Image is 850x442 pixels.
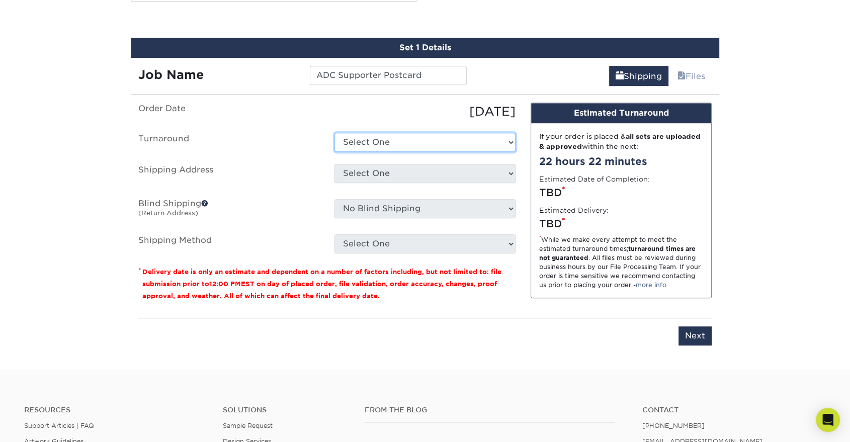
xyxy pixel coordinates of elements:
[327,103,523,121] div: [DATE]
[142,268,501,300] small: Delivery date is only an estimate and dependent on a number of factors including, but not limited...
[539,235,703,290] div: While we make every attempt to meet the estimated turnaround times; . All files must be reviewed ...
[131,103,327,121] label: Order Date
[209,280,241,288] span: 12:00 PM
[131,164,327,187] label: Shipping Address
[138,209,198,217] small: (Return Address)
[3,411,86,438] iframe: Google Customer Reviews
[539,154,703,169] div: 22 hours 22 minutes
[24,406,208,414] h4: Resources
[310,66,466,85] input: Enter a job name
[677,71,686,81] span: files
[642,422,705,429] a: [PHONE_NUMBER]
[223,406,350,414] h4: Solutions
[365,406,616,414] h4: From the Blog
[642,406,826,414] a: Contact
[539,245,696,261] strong: turnaround times are not guaranteed
[531,103,711,123] div: Estimated Turnaround
[816,408,840,432] div: Open Intercom Messenger
[539,131,703,152] div: If your order is placed & within the next:
[131,38,719,58] div: Set 1 Details
[616,71,624,81] span: shipping
[131,199,327,222] label: Blind Shipping
[539,174,650,184] label: Estimated Date of Completion:
[609,66,668,86] a: Shipping
[539,185,703,200] div: TBD
[131,133,327,152] label: Turnaround
[636,281,666,289] a: more info
[539,205,609,215] label: Estimated Delivery:
[138,67,204,82] strong: Job Name
[223,422,273,429] a: Sample Request
[539,216,703,231] div: TBD
[678,326,712,345] input: Next
[131,234,327,253] label: Shipping Method
[671,66,712,86] a: Files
